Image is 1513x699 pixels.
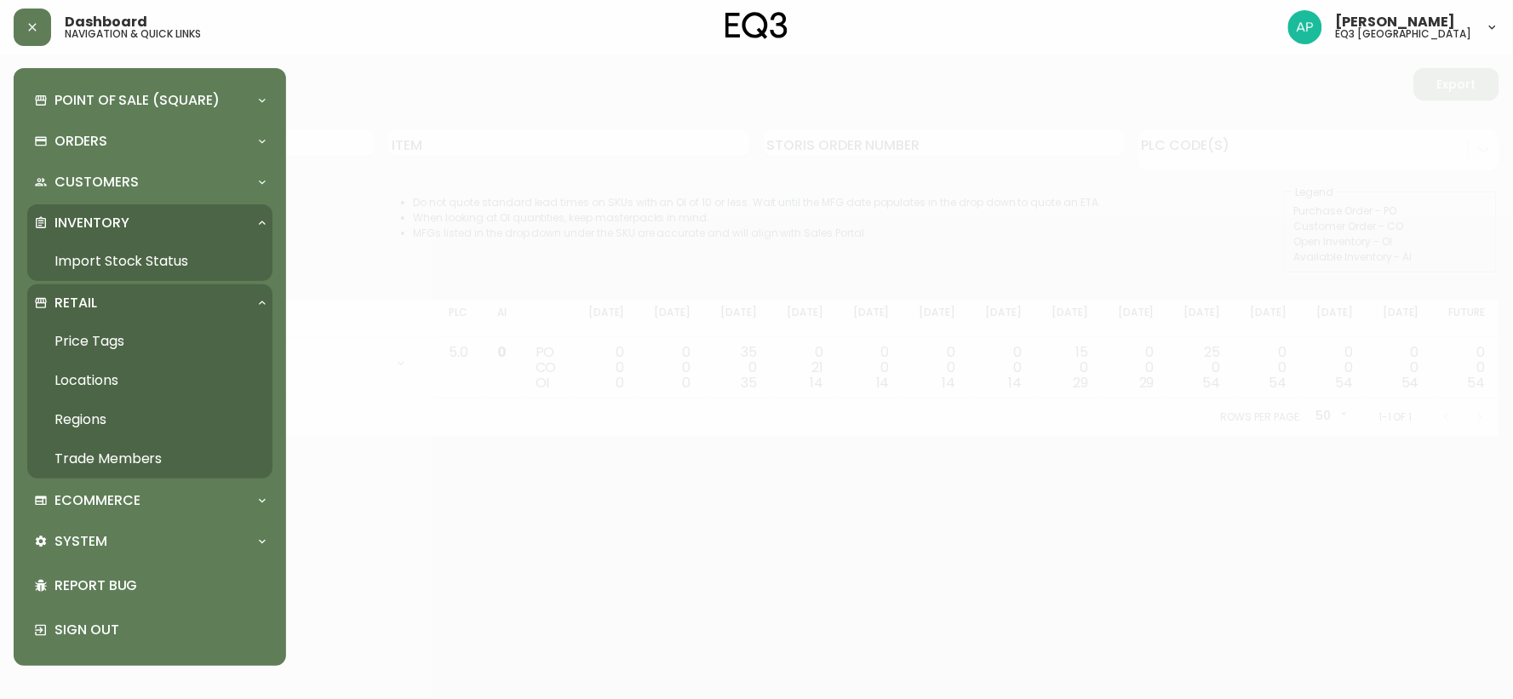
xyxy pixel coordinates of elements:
[27,242,272,281] a: Import Stock Status
[27,523,272,560] div: System
[27,482,272,519] div: Ecommerce
[54,532,107,551] p: System
[27,439,272,478] a: Trade Members
[65,29,201,39] h5: navigation & quick links
[65,15,147,29] span: Dashboard
[54,173,139,192] p: Customers
[27,163,272,201] div: Customers
[1288,10,1322,44] img: 3897410ab0ebf58098a0828baeda1fcd
[54,491,140,510] p: Ecommerce
[27,608,272,652] div: Sign Out
[54,576,266,595] p: Report Bug
[27,284,272,322] div: Retail
[27,564,272,608] div: Report Bug
[27,82,272,119] div: Point of Sale (Square)
[54,294,97,312] p: Retail
[54,91,220,110] p: Point of Sale (Square)
[27,361,272,400] a: Locations
[27,322,272,361] a: Price Tags
[725,12,788,39] img: logo
[54,621,266,639] p: Sign Out
[27,400,272,439] a: Regions
[54,214,129,232] p: Inventory
[1336,29,1472,39] h5: eq3 [GEOGRAPHIC_DATA]
[27,123,272,160] div: Orders
[1336,15,1456,29] span: [PERSON_NAME]
[54,132,107,151] p: Orders
[27,204,272,242] div: Inventory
